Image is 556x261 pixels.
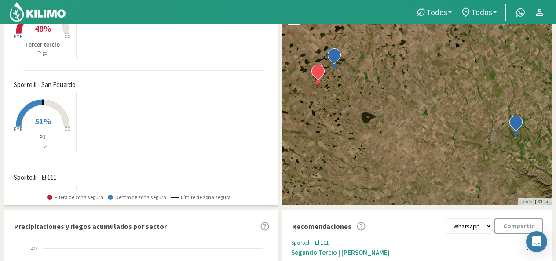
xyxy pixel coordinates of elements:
tspan: CC [64,126,70,132]
tspan: PMP [14,126,22,132]
span: Fuera de zona segura [47,194,103,200]
span: Sportelli - San Eduardo [14,80,76,90]
p: P1 [9,133,76,142]
div: | © [518,198,552,206]
span: Todos [471,7,492,17]
tspan: CC [64,33,70,40]
img: Kilimo [9,1,66,22]
div: Segundo Tercio | [PERSON_NAME] [291,248,527,257]
span: Todos [426,7,447,17]
span: 51% [35,116,51,127]
text: 40 [31,246,37,251]
span: Dentro de zona segura [108,194,166,200]
div: Sportelli - El 111 [291,239,527,246]
tspan: PMP [14,33,22,40]
p: Precipitaciones y riegos acumulados por sector [14,221,167,232]
p: Trigo [9,50,76,57]
div: Open Intercom Messenger [526,231,547,252]
span: Sportelli - El 111 [14,173,57,183]
span: Límite de zona segura [171,194,231,200]
span: 48% [35,23,51,34]
p: Recomendaciones [292,221,351,232]
a: Leaflet [520,199,535,204]
p: Tercer tercio [9,40,76,49]
a: Esri [541,199,549,204]
p: Trigo [9,142,76,149]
